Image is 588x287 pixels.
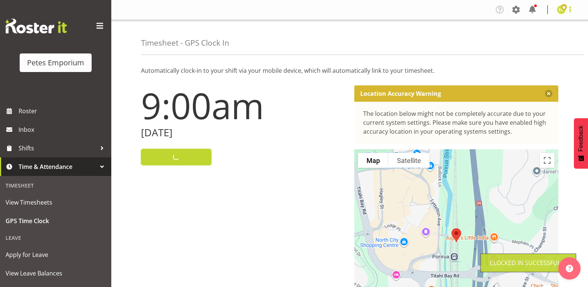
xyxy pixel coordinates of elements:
p: Automatically clock-in to your shift via your mobile device, which will automatically link to you... [141,66,558,75]
p: Location Accuracy Warning [360,90,441,97]
button: Feedback - Show survey [574,118,588,169]
span: Apply for Leave [6,249,106,260]
h1: 9:00am [141,85,345,125]
a: GPS Time Clock [2,212,109,230]
h4: Timesheet - GPS Clock In [141,39,229,47]
button: Show satellite imagery [388,153,430,168]
img: emma-croft7499.jpg [557,5,566,14]
button: Show street map [358,153,388,168]
button: Toggle fullscreen view [540,153,555,168]
a: Apply for Leave [2,245,109,264]
a: View Timesheets [2,193,109,212]
a: View Leave Balances [2,264,109,283]
div: The location below might not be completely accurate due to your current system settings. Please m... [363,109,550,136]
h2: [DATE] [141,127,345,138]
span: GPS Time Clock [6,215,106,226]
span: View Timesheets [6,197,106,208]
div: Timesheet [2,178,109,193]
span: Inbox [19,124,108,135]
img: Rosterit website logo [6,19,67,33]
span: Roster [19,105,108,117]
div: Clocked in Successfully [490,258,567,267]
img: help-xxl-2.png [566,265,573,272]
div: Leave [2,230,109,245]
div: Petes Emporium [27,57,84,68]
span: Feedback [578,125,584,151]
span: View Leave Balances [6,268,106,279]
span: Shifts [19,143,96,154]
span: Time & Attendance [19,161,96,172]
button: Close message [545,90,552,97]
